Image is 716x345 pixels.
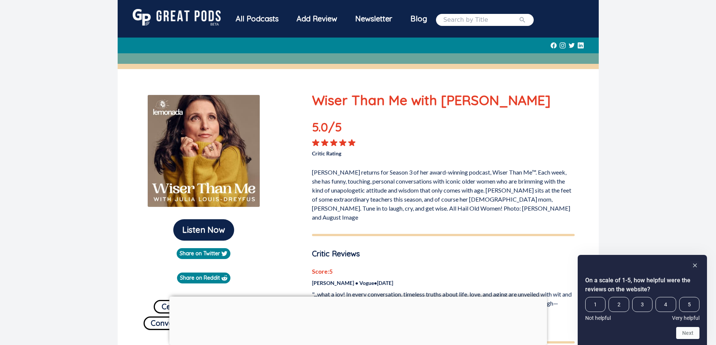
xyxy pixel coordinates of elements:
a: Blog [401,9,436,29]
img: GreatPods [133,9,221,26]
a: All Podcasts [227,9,288,30]
span: 1 [585,297,605,312]
h2: On a scale of 1-5, how helpful were the reviews on the website? Select an option from 1 to 5, wit... [585,276,699,294]
p: Critic Rating [312,146,443,157]
span: 2 [609,297,629,312]
a: Share on Reddit [177,273,230,283]
span: Very helpful [672,315,699,321]
div: Newsletter [346,9,401,29]
span: Not helpful [585,315,611,321]
p: [PERSON_NAME] • Vogue • [DATE] [312,279,575,287]
a: Add Review [288,9,346,29]
iframe: Advertisement [169,297,547,343]
span: 3 [632,297,652,312]
button: Listen Now [173,219,234,241]
span: 5 [679,297,699,312]
div: On a scale of 1-5, how helpful were the reviews on the website? Select an option from 1 to 5, wit... [585,261,699,339]
a: Celebrity [154,297,201,313]
div: On a scale of 1-5, how helpful were the reviews on the website? Select an option from 1 to 5, wit... [585,297,699,321]
p: "...what a joy! In every conversation, timeless truths about life, love, and aging are unveiled w... [312,290,575,317]
button: Conversational [144,316,210,330]
img: Wiser Than Me with Julia Louis-Dreyfus [147,95,260,207]
p: Wiser Than Me with [PERSON_NAME] [312,90,575,110]
p: 5.0 /5 [312,118,365,139]
button: Next question [676,327,699,339]
span: 4 [655,297,676,312]
p: [PERSON_NAME] returns for Season 3 of her award-winning podcast, Wiser Than Me™. Each week, she h... [312,165,575,222]
div: All Podcasts [227,9,288,29]
p: Critic Reviews [312,248,575,259]
p: Score: 5 [312,267,575,276]
a: Conversational [144,313,210,330]
a: Share on Twitter [177,248,230,259]
button: Celebrity [154,300,201,313]
input: Search by Title [444,15,519,24]
button: Hide survey [690,261,699,270]
a: Newsletter [346,9,401,30]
